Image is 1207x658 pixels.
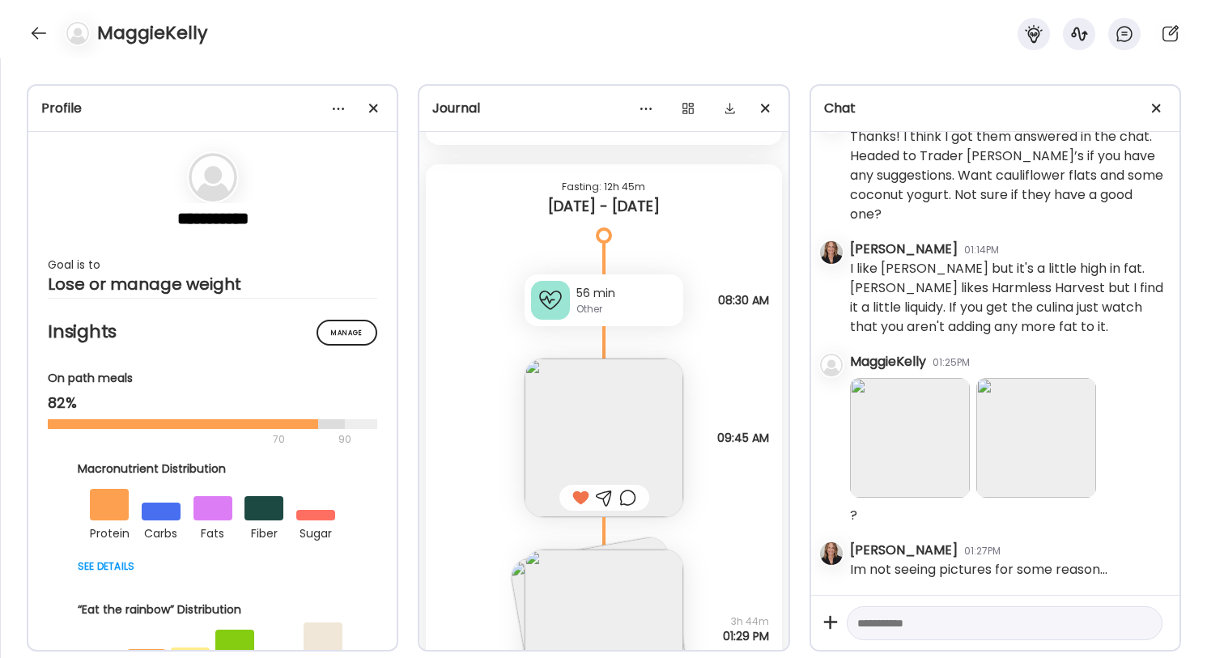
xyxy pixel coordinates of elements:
img: bg-avatar-default.svg [820,354,843,376]
img: undefined [850,378,970,498]
div: [PERSON_NAME] [850,541,958,560]
div: Macronutrient Distribution [78,461,348,478]
div: I like [PERSON_NAME] but it's a little high in fat. [PERSON_NAME] likes Harmless Harvest but I fi... [850,259,1167,337]
span: 01:29 PM [723,629,769,643]
div: On path meals [48,370,377,387]
div: carbs [142,520,181,543]
div: fats [193,520,232,543]
div: Fasting: 12h 45m [439,177,768,197]
div: ? [850,506,857,525]
div: Im not seeing pictures for some reason... [850,560,1107,579]
span: 08:30 AM [718,293,769,308]
div: Chat [824,99,1167,118]
div: [PERSON_NAME] [850,240,958,259]
h4: MaggieKelly [97,20,207,46]
div: Manage [317,320,377,346]
div: MaggieKelly [850,352,926,371]
div: Journal [432,99,775,118]
div: 01:14PM [964,243,999,257]
div: Profile [41,99,384,118]
div: sugar [296,520,335,543]
div: Goal is to [48,255,377,274]
div: 90 [337,430,353,449]
div: Lose or manage weight [48,274,377,294]
div: 01:25PM [933,355,970,370]
div: Thanks! I think I got them answered in the chat. Headed to Trader [PERSON_NAME]’s if you have any... [850,127,1167,224]
div: [DATE] - [DATE] [439,197,768,216]
div: 01:27PM [964,544,1001,558]
h2: Insights [48,320,377,344]
div: fiber [244,520,283,543]
div: “Eat the rainbow” Distribution [78,601,348,618]
div: 82% [48,393,377,413]
span: 09:45 AM [717,431,769,445]
div: protein [90,520,129,543]
span: 3h 44m [723,614,769,629]
div: 56 min [576,285,677,302]
div: 70 [48,430,334,449]
img: images%2FnR0t7EISuYYMJDOB54ce2c9HOZI3%2FKWjHgGOiIaRxbee3oGXq%2FVdbjQUEfB8H1qlBrNySH_240 [525,359,683,517]
img: avatars%2FOBFS3SlkXLf3tw0VcKDc4a7uuG83 [820,542,843,565]
img: bg-avatar-default.svg [189,153,237,202]
img: undefined [976,378,1096,498]
div: Other [576,302,677,316]
img: avatars%2FOBFS3SlkXLf3tw0VcKDc4a7uuG83 [820,241,843,264]
img: bg-avatar-default.svg [66,22,89,45]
